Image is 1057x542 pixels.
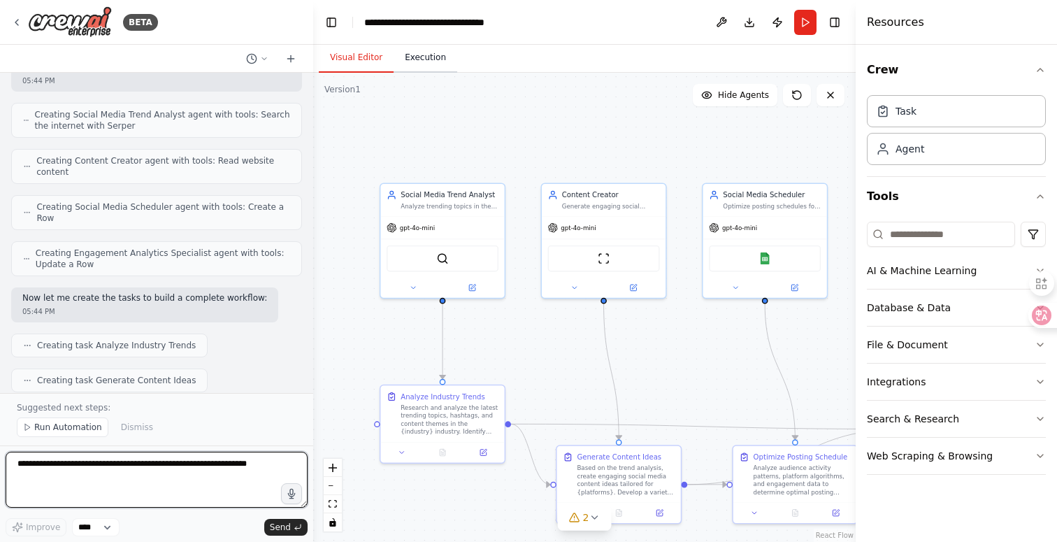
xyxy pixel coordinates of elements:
[37,375,196,386] span: Creating task Generate Content Ideas
[896,142,924,156] div: Agent
[598,304,624,439] g: Edge from e58c1808-34e4-4c20-a1ec-e166efd64db6 to 21fcb053-f4a3-4311-8e6c-eae07d7158b6
[438,304,447,378] g: Edge from dc60114f-f7b9-4d52-bb2e-d827e4860bf2 to b08037bc-df20-408f-bb91-74e0e3f54a75
[324,513,342,532] button: toggle interactivity
[264,519,308,536] button: Send
[35,109,290,131] span: Creating Social Media Trend Analyst agent with tools: Search the internet with Serper
[34,422,102,433] span: Run Automation
[380,183,505,299] div: Social Media Trend AnalystAnalyze trending topics in the {industry} industry and provide insights...
[114,418,160,437] button: Dismiss
[324,459,342,532] div: React Flow controls
[324,477,342,495] button: zoom out
[718,90,769,101] span: Hide Agents
[867,401,1046,437] button: Search & Research
[541,183,667,299] div: Content CreatorGenerate engaging social media content ideas and create compelling posts optimized...
[562,190,660,200] div: Content Creator
[324,495,342,513] button: fit view
[732,445,858,524] div: Optimize Posting ScheduleAnalyze audience activity patterns, platform algorithms, and engagement ...
[26,522,60,533] span: Improve
[759,252,771,264] img: Google Sheets
[760,304,800,439] g: Edge from d97918f6-c90b-41d7-a72a-0d3f7cb2d815 to 2fc395e1-c9a4-4758-bc33-e17bd50b0317
[867,252,1046,289] button: AI & Machine Learning
[867,90,1046,176] div: Crew
[562,202,660,211] div: Generate engaging social media content ideas and create compelling posts optimized for different ...
[561,224,596,232] span: gpt-4o-mini
[36,155,290,178] span: Creating Content Creator agent with tools: Read website content
[867,438,1046,474] button: Web Scraping & Browsing
[754,464,851,497] div: Analyze audience activity patterns, platform algorithms, and engagement data to determine optimal...
[642,507,677,519] button: Open in side panel
[605,282,661,294] button: Open in side panel
[401,392,485,401] div: Analyze Industry Trends
[422,446,464,458] button: No output available
[558,505,612,531] button: 2
[270,522,291,533] span: Send
[754,452,848,462] div: Optimize Posting Schedule
[324,459,342,477] button: zoom in
[281,483,302,504] button: Click to speak your automation idea
[466,446,500,458] button: Open in side panel
[867,327,1046,363] button: File & Document
[400,224,435,232] span: gpt-4o-mini
[693,84,777,106] button: Hide Agents
[22,76,291,86] div: 05:44 PM
[867,290,1046,326] button: Database & Data
[556,445,682,524] div: Generate Content IdeasBased on the trend analysis, create engaging social media content ideas tai...
[36,248,290,270] span: Creating Engagement Analytics Specialist agent with tools: Update a Row
[394,43,457,73] button: Execution
[401,190,498,200] div: Social Media Trend Analyst
[867,216,1046,486] div: Tools
[123,14,158,31] div: BETA
[28,6,112,38] img: Logo
[867,14,924,31] h4: Resources
[443,282,500,294] button: Open in side panel
[511,419,903,434] g: Edge from b08037bc-df20-408f-bb91-74e0e3f54a75 to 83fff44f-5a72-42f3-ad9e-56a323c30dfa
[37,340,196,351] span: Creating task Analyze Industry Trends
[22,306,267,317] div: 05:44 PM
[17,402,296,413] p: Suggested next steps:
[36,201,290,224] span: Creating Social Media Scheduler agent with tools: Create a Row
[598,507,640,519] button: No output available
[240,50,274,67] button: Switch to previous chat
[583,511,589,525] span: 2
[380,385,505,464] div: Analyze Industry TrendsResearch and analyze the latest trending topics, hashtags, and content the...
[436,252,448,264] img: SerperDevTool
[723,190,821,200] div: Social Media Scheduler
[121,422,153,433] span: Dismiss
[22,293,267,304] p: Now let me create the tasks to build a complete workflow:
[702,183,828,299] div: Social Media SchedulerOptimize posting schedules for {platforms} by analyzing audience activity p...
[867,50,1046,90] button: Crew
[401,404,498,436] div: Research and analyze the latest trending topics, hashtags, and content themes in the {industry} i...
[577,452,661,462] div: Generate Content Ideas
[774,507,817,519] button: No output available
[722,224,757,232] span: gpt-4o-mini
[6,518,66,536] button: Improve
[319,43,394,73] button: Visual Editor
[17,418,108,437] button: Run Automation
[364,15,522,29] nav: breadcrumb
[896,104,916,118] div: Task
[766,282,823,294] button: Open in side panel
[511,419,550,490] g: Edge from b08037bc-df20-408f-bb91-74e0e3f54a75 to 21fcb053-f4a3-4311-8e6c-eae07d7158b6
[819,507,853,519] button: Open in side panel
[598,252,610,264] img: ScrapeWebsiteTool
[825,13,844,32] button: Hide right sidebar
[401,202,498,211] div: Analyze trending topics in the {industry} industry and provide insights on what content resonates...
[322,13,341,32] button: Hide left sidebar
[867,364,1046,400] button: Integrations
[324,84,361,95] div: Version 1
[577,464,675,497] div: Based on the trend analysis, create engaging social media content ideas tailored for {platforms}....
[280,50,302,67] button: Start a new chat
[816,532,854,539] a: React Flow attribution
[867,177,1046,216] button: Tools
[723,202,821,211] div: Optimize posting schedules for {platforms} by analyzing audience activity patterns, engagement da...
